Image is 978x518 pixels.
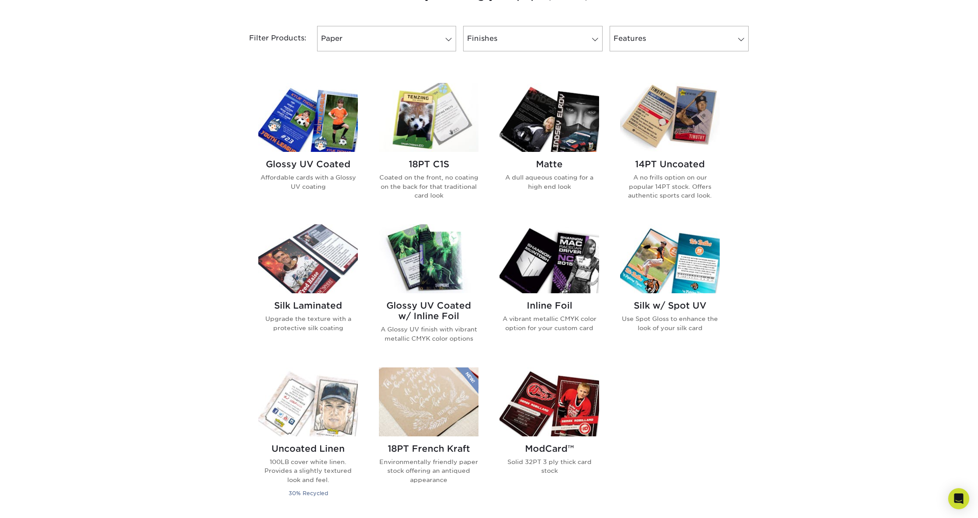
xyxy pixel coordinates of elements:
[620,224,720,293] img: Silk w/ Spot UV Trading Cards
[500,314,599,332] p: A vibrant metallic CMYK color option for your custom card
[258,300,358,311] h2: Silk Laminated
[379,325,478,343] p: A Glossy UV finish with vibrant metallic CMYK color options
[379,224,478,357] a: Glossy UV Coated w/ Inline Foil Trading Cards Glossy UV Coated w/ Inline Foil A Glossy UV finish ...
[258,457,358,484] p: 100LB cover white linen. Provides a slightly textured look and feel.
[948,488,969,509] div: Open Intercom Messenger
[610,26,749,51] a: Features
[258,224,358,293] img: Silk Laminated Trading Cards
[379,224,478,293] img: Glossy UV Coated w/ Inline Foil Trading Cards
[258,367,358,436] img: Uncoated Linen Trading Cards
[379,300,478,321] h2: Glossy UV Coated w/ Inline Foil
[258,83,358,152] img: Glossy UV Coated Trading Cards
[317,26,456,51] a: Paper
[258,224,358,357] a: Silk Laminated Trading Cards Silk Laminated Upgrade the texture with a protective silk coating
[379,173,478,200] p: Coated on the front, no coating on the back for that traditional card look
[457,367,478,394] img: New Product
[463,26,602,51] a: Finishes
[500,83,599,152] img: Matte Trading Cards
[620,159,720,169] h2: 14PT Uncoated
[500,457,599,475] p: Solid 32PT 3 ply thick card stock
[379,159,478,169] h2: 18PT C1S
[500,367,599,436] img: ModCard™ Trading Cards
[500,224,599,357] a: Inline Foil Trading Cards Inline Foil A vibrant metallic CMYK color option for your custom card
[258,173,358,191] p: Affordable cards with a Glossy UV coating
[289,490,328,496] small: 30% Recycled
[500,173,599,191] p: A dull aqueous coating for a high end look
[500,367,599,509] a: ModCard™ Trading Cards ModCard™ Solid 32PT 3 ply thick card stock
[258,83,358,214] a: Glossy UV Coated Trading Cards Glossy UV Coated Affordable cards with a Glossy UV coating
[620,314,720,332] p: Use Spot Gloss to enhance the look of your silk card
[258,367,358,509] a: Uncoated Linen Trading Cards Uncoated Linen 100LB cover white linen. Provides a slightly textured...
[500,443,599,454] h2: ModCard™
[258,443,358,454] h2: Uncoated Linen
[379,367,478,509] a: 18PT French Kraft Trading Cards 18PT French Kraft Environmentally friendly paper stock offering a...
[500,224,599,293] img: Inline Foil Trading Cards
[379,83,478,152] img: 18PT C1S Trading Cards
[379,83,478,214] a: 18PT C1S Trading Cards 18PT C1S Coated on the front, no coating on the back for that traditional ...
[620,83,720,152] img: 14PT Uncoated Trading Cards
[620,300,720,311] h2: Silk w/ Spot UV
[500,83,599,214] a: Matte Trading Cards Matte A dull aqueous coating for a high end look
[258,314,358,332] p: Upgrade the texture with a protective silk coating
[379,457,478,484] p: Environmentally friendly paper stock offering an antiqued appearance
[620,224,720,357] a: Silk w/ Spot UV Trading Cards Silk w/ Spot UV Use Spot Gloss to enhance the look of your silk card
[258,159,358,169] h2: Glossy UV Coated
[226,26,314,51] div: Filter Products:
[500,300,599,311] h2: Inline Foil
[379,367,478,436] img: 18PT French Kraft Trading Cards
[379,443,478,454] h2: 18PT French Kraft
[500,159,599,169] h2: Matte
[620,173,720,200] p: A no frills option on our popular 14PT stock. Offers authentic sports card look.
[620,83,720,214] a: 14PT Uncoated Trading Cards 14PT Uncoated A no frills option on our popular 14PT stock. Offers au...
